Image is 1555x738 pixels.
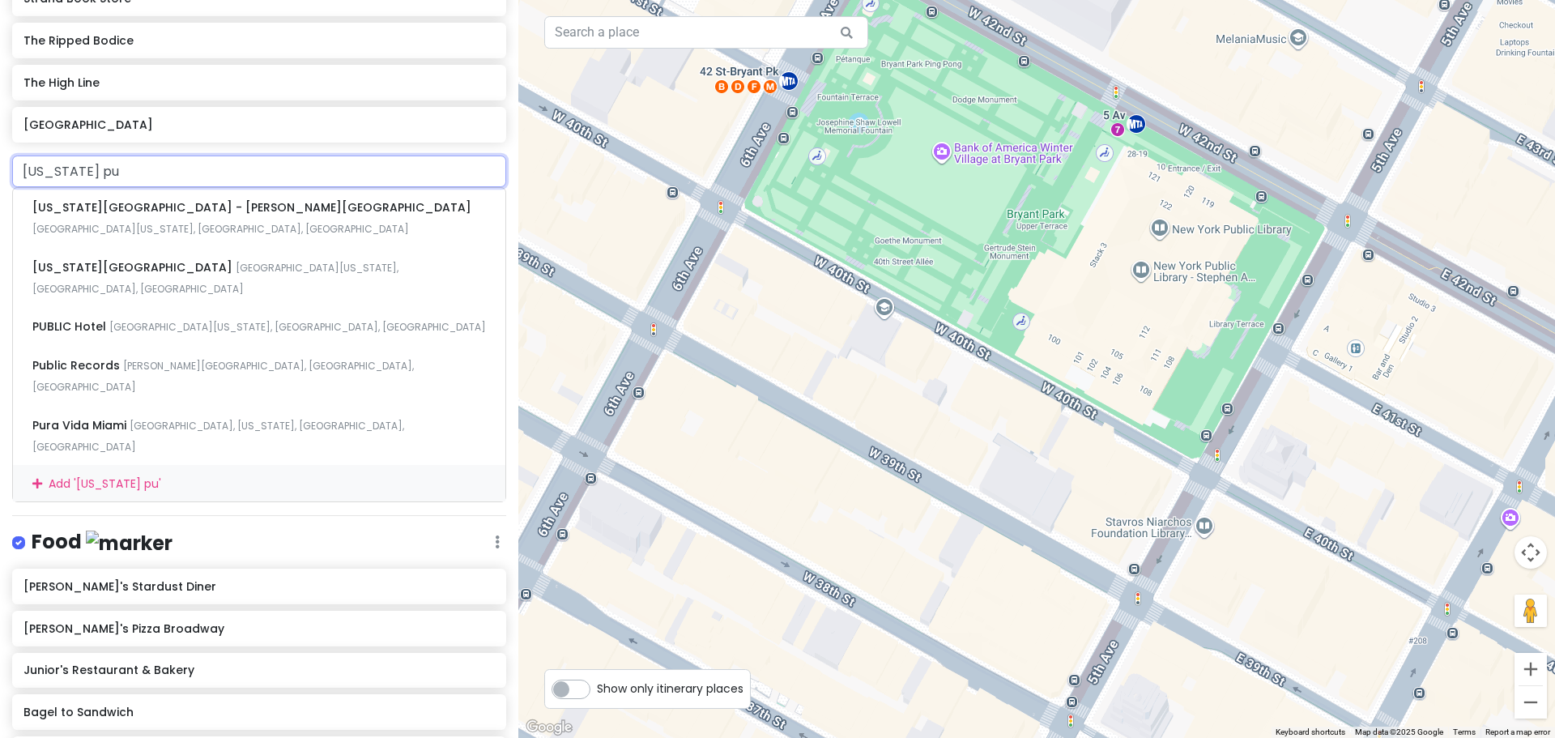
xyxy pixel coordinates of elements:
[32,417,130,433] span: Pura Vida Miami
[32,261,398,296] span: [GEOGRAPHIC_DATA][US_STATE], [GEOGRAPHIC_DATA], [GEOGRAPHIC_DATA]
[23,33,494,48] h6: The Ripped Bodice
[23,75,494,90] h6: The High Line
[1515,595,1547,627] button: Drag Pegman onto the map to open Street View
[23,621,494,636] h6: [PERSON_NAME]'s Pizza Broadway
[32,529,173,556] h4: Food
[1453,727,1476,736] a: Terms
[32,357,123,373] span: Public Records
[23,579,494,594] h6: [PERSON_NAME]'s Stardust Diner
[1515,686,1547,719] button: Zoom out
[13,465,505,501] div: Add ' [US_STATE] pu '
[522,717,576,738] img: Google
[23,117,494,132] h6: [GEOGRAPHIC_DATA]
[1515,536,1547,569] button: Map camera controls
[1485,727,1550,736] a: Report a map error
[32,222,409,236] span: [GEOGRAPHIC_DATA][US_STATE], [GEOGRAPHIC_DATA], [GEOGRAPHIC_DATA]
[1355,727,1443,736] span: Map data ©2025 Google
[109,320,486,334] span: [GEOGRAPHIC_DATA][US_STATE], [GEOGRAPHIC_DATA], [GEOGRAPHIC_DATA]
[597,680,743,697] span: Show only itinerary places
[12,156,506,188] input: + Add place or address
[32,318,109,335] span: PUBLIC Hotel
[1276,727,1345,738] button: Keyboard shortcuts
[32,419,404,454] span: [GEOGRAPHIC_DATA], [US_STATE], [GEOGRAPHIC_DATA], [GEOGRAPHIC_DATA]
[23,705,494,719] h6: Bagel to Sandwich
[32,259,236,275] span: [US_STATE][GEOGRAPHIC_DATA]
[86,531,173,556] img: marker
[32,359,414,394] span: [PERSON_NAME][GEOGRAPHIC_DATA], [GEOGRAPHIC_DATA], [GEOGRAPHIC_DATA]
[23,663,494,677] h6: Junior's Restaurant & Bakery
[1515,653,1547,685] button: Zoom in
[544,16,868,49] input: Search a place
[32,199,471,215] span: [US_STATE][GEOGRAPHIC_DATA] - [PERSON_NAME][GEOGRAPHIC_DATA]
[522,717,576,738] a: Open this area in Google Maps (opens a new window)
